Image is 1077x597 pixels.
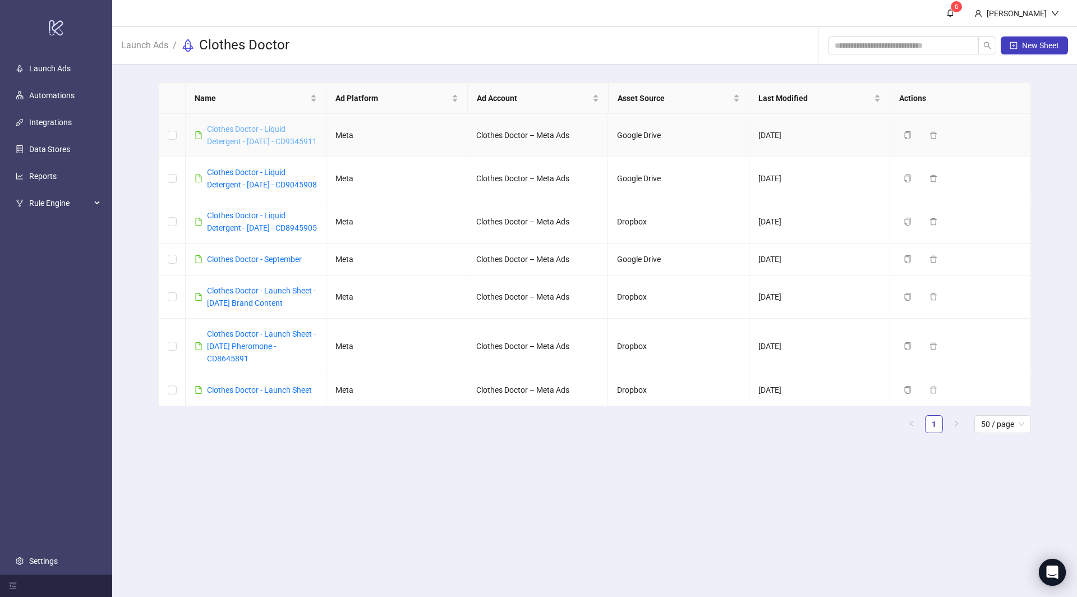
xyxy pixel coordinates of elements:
[608,244,749,275] td: Google Drive
[9,582,17,590] span: menu-fold
[974,10,982,17] span: user
[326,374,467,406] td: Meta
[929,386,937,394] span: delete
[608,200,749,244] td: Dropbox
[195,386,202,394] span: file
[929,255,937,263] span: delete
[326,157,467,200] td: Meta
[981,416,1024,433] span: 50 / page
[326,244,467,275] td: Meta
[207,255,302,264] a: Clothes Doctor - September
[903,415,920,433] li: Previous Page
[467,319,608,374] td: Clothes Doctor – Meta Ads
[929,342,937,350] span: delete
[195,131,202,139] span: file
[758,92,872,104] span: Last Modified
[904,255,912,263] span: copy
[908,420,915,427] span: left
[326,114,467,157] td: Meta
[467,275,608,319] td: Clothes Doctor – Meta Ads
[953,420,960,427] span: right
[207,125,317,146] a: Clothes Doctor - Liquid Detergent - [DATE] - CD9345911
[947,415,965,433] button: right
[467,374,608,406] td: Clothes Doctor – Meta Ads
[925,415,943,433] li: 1
[29,172,57,181] a: Reports
[326,319,467,374] td: Meta
[929,174,937,182] span: delete
[926,416,942,433] a: 1
[195,255,202,263] span: file
[207,385,312,394] a: Clothes Doctor - Launch Sheet
[207,329,316,363] a: Clothes Doctor - Launch Sheet - [DATE] Pheromone - CD8645891
[16,199,24,207] span: fork
[467,157,608,200] td: Clothes Doctor – Meta Ads
[29,557,58,566] a: Settings
[181,39,195,52] span: rocket
[608,157,749,200] td: Google Drive
[29,192,91,214] span: Rule Engine
[119,38,171,50] a: Launch Ads
[195,218,202,226] span: file
[207,168,317,189] a: Clothes Doctor - Liquid Detergent - [DATE] - CD9045908
[929,293,937,301] span: delete
[29,91,75,100] a: Automations
[173,36,177,54] li: /
[749,244,890,275] td: [DATE]
[749,374,890,406] td: [DATE]
[618,92,731,104] span: Asset Source
[983,42,991,49] span: search
[1022,41,1059,50] span: New Sheet
[929,131,937,139] span: delete
[609,83,749,114] th: Asset Source
[947,415,965,433] li: Next Page
[1051,10,1059,17] span: down
[29,118,72,127] a: Integrations
[467,200,608,244] td: Clothes Doctor – Meta Ads
[904,342,912,350] span: copy
[195,174,202,182] span: file
[1001,36,1068,54] button: New Sheet
[904,131,912,139] span: copy
[890,83,1031,114] th: Actions
[929,218,937,226] span: delete
[29,64,71,73] a: Launch Ads
[195,342,202,350] span: file
[749,319,890,374] td: [DATE]
[468,83,609,114] th: Ad Account
[467,114,608,157] td: Clothes Doctor – Meta Ads
[982,7,1051,20] div: [PERSON_NAME]
[904,218,912,226] span: copy
[904,174,912,182] span: copy
[326,200,467,244] td: Meta
[749,83,890,114] th: Last Modified
[903,415,920,433] button: left
[195,92,308,104] span: Name
[326,83,467,114] th: Ad Platform
[207,286,316,307] a: Clothes Doctor - Launch Sheet - [DATE] Brand Content
[186,83,326,114] th: Name
[749,200,890,244] td: [DATE]
[608,374,749,406] td: Dropbox
[749,114,890,157] td: [DATE]
[467,244,608,275] td: Clothes Doctor – Meta Ads
[477,92,590,104] span: Ad Account
[608,275,749,319] td: Dropbox
[1039,559,1066,586] div: Open Intercom Messenger
[749,275,890,319] td: [DATE]
[974,415,1031,433] div: Page Size
[1010,42,1018,49] span: plus-square
[207,211,317,232] a: Clothes Doctor - Liquid Detergent - [DATE] - CD8945905
[951,1,962,12] sup: 6
[29,145,70,154] a: Data Stores
[335,92,449,104] span: Ad Platform
[904,293,912,301] span: copy
[608,114,749,157] td: Google Drive
[195,293,202,301] span: file
[199,36,289,54] h3: Clothes Doctor
[946,9,954,17] span: bell
[955,3,959,11] span: 6
[326,275,467,319] td: Meta
[904,386,912,394] span: copy
[749,157,890,200] td: [DATE]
